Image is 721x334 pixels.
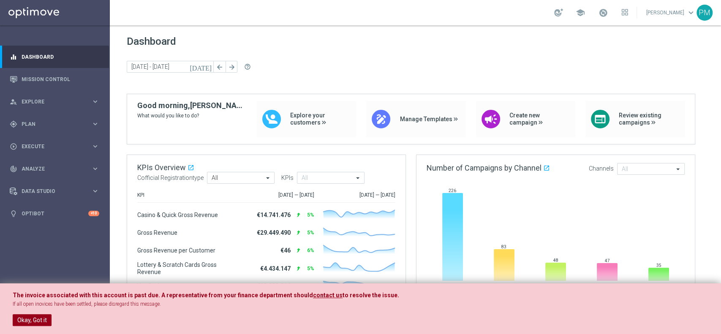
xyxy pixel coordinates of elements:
i: play_circle_outline [10,143,17,150]
span: The invoice associated with this account is past due. A representative from your finance departme... [13,292,313,299]
button: person_search Explore keyboard_arrow_right [9,98,100,105]
i: keyboard_arrow_right [91,120,99,128]
div: Execute [10,143,91,150]
i: equalizer [10,53,17,61]
p: If all open inovices have been settled, please disregard this message. [13,301,708,308]
div: Analyze [10,165,91,173]
div: PM [697,5,713,21]
div: Mission Control [10,68,99,90]
div: +10 [88,211,99,216]
span: school [576,8,585,17]
button: track_changes Analyze keyboard_arrow_right [9,166,100,172]
a: Optibot [22,202,88,225]
button: Okay, Got it [13,314,52,326]
a: contact us [313,292,343,299]
a: Mission Control [22,68,99,90]
i: track_changes [10,165,17,173]
div: Optibot [10,202,99,225]
i: keyboard_arrow_right [91,187,99,195]
div: Dashboard [10,46,99,68]
span: Data Studio [22,189,91,194]
a: Dashboard [22,46,99,68]
span: Execute [22,144,91,149]
button: lightbulb Optibot +10 [9,210,100,217]
button: Data Studio keyboard_arrow_right [9,188,100,195]
i: keyboard_arrow_right [91,98,99,106]
button: gps_fixed Plan keyboard_arrow_right [9,121,100,128]
button: play_circle_outline Execute keyboard_arrow_right [9,143,100,150]
i: keyboard_arrow_right [91,142,99,150]
span: Plan [22,122,91,127]
div: Explore [10,98,91,106]
i: gps_fixed [10,120,17,128]
span: keyboard_arrow_down [686,8,696,17]
div: Plan [10,120,91,128]
span: Explore [22,99,91,104]
i: keyboard_arrow_right [91,165,99,173]
span: Analyze [22,166,91,171]
button: equalizer Dashboard [9,54,100,60]
span: to resolve the issue. [343,292,399,299]
i: person_search [10,98,17,106]
a: [PERSON_NAME]keyboard_arrow_down [645,6,697,19]
button: Mission Control [9,76,100,83]
i: lightbulb [10,210,17,217]
div: Data Studio [10,187,91,195]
